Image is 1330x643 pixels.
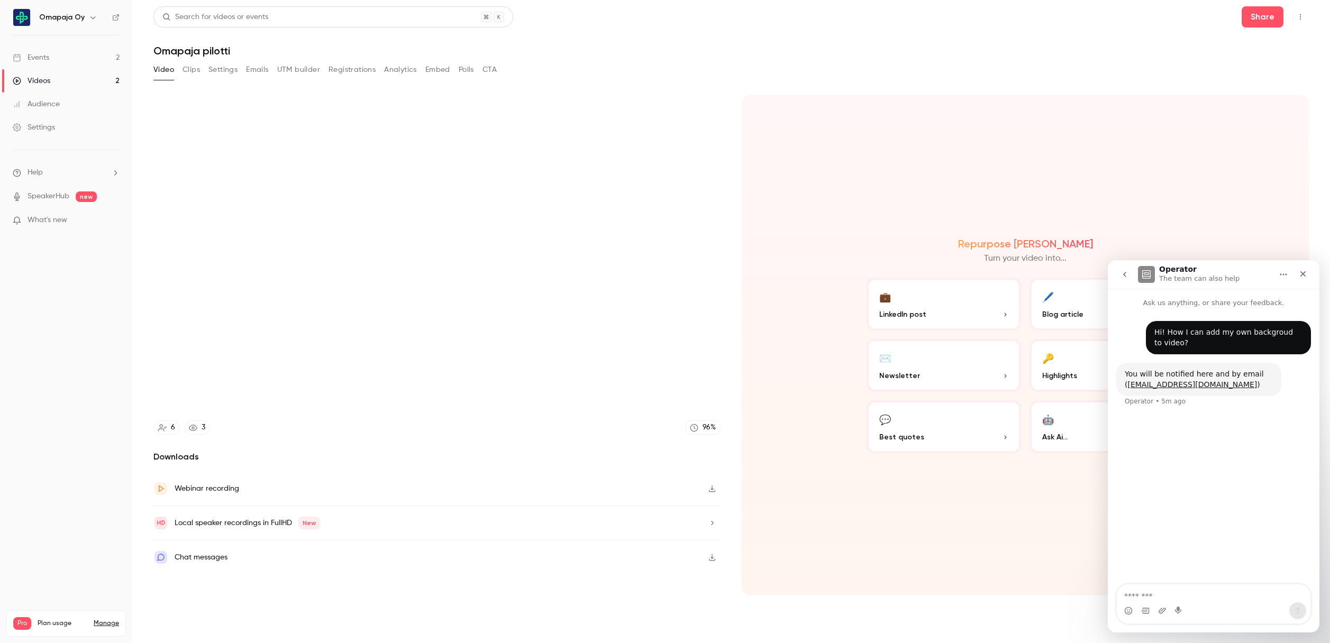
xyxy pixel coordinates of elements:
span: What's new [28,215,67,226]
div: Local speaker recordings in FullHD [175,517,320,529]
span: Newsletter [879,370,920,381]
div: 🖊️ [1042,288,1054,305]
div: ✉️ [879,350,891,366]
span: Blog article [1042,309,1083,320]
div: Chat messages [175,551,227,564]
span: New [298,517,320,529]
a: 3 [184,420,210,435]
div: Audience [13,99,60,109]
button: CTA [482,61,497,78]
button: 💬Best quotes [867,400,1021,453]
div: Events [13,52,49,63]
h2: Repurpose [PERSON_NAME] [958,237,1093,250]
div: 🤖 [1042,411,1054,427]
button: 🖊️Blog article [1030,278,1184,330]
h1: Omapaja pilotti [153,44,1309,57]
span: Help [28,167,43,178]
p: Turn your video into... [984,252,1067,265]
div: Webinar recording [175,482,239,495]
button: Share [1242,6,1283,27]
span: LinkedIn post [879,309,926,320]
img: Omapaja Oy [13,9,30,26]
li: help-dropdown-opener [13,167,120,178]
h6: Omapaja Oy [39,12,85,23]
a: 6 [153,420,180,435]
a: 96% [685,420,721,435]
button: Top Bar Actions [1292,8,1309,25]
div: Settings [13,122,55,133]
div: 💼 [879,288,891,305]
div: Videos [13,76,50,86]
span: new [76,191,97,202]
button: Video [153,61,174,78]
a: Manage [94,619,119,628]
button: UTM builder [277,61,320,78]
button: Clips [183,61,200,78]
button: Embed [425,61,450,78]
span: Highlights [1042,370,1077,381]
button: Analytics [384,61,417,78]
a: SpeakerHub [28,191,69,202]
div: 96 % [703,422,716,433]
span: Plan usage [38,619,87,628]
button: Registrations [329,61,376,78]
div: 💬 [879,411,891,427]
button: Polls [459,61,474,78]
button: 🔑Highlights [1030,339,1184,392]
button: 🤖Ask Ai... [1030,400,1184,453]
iframe: Intercom live chat [1108,260,1319,632]
span: Ask Ai... [1042,431,1068,443]
div: 🔑 [1042,350,1054,366]
button: Settings [208,61,238,78]
button: Emails [246,61,268,78]
h2: Downloads [153,451,721,463]
span: Best quotes [879,431,924,443]
div: 6 [171,422,175,433]
div: Search for videos or events [162,12,268,23]
button: 💼LinkedIn post [867,278,1021,330]
iframe: Noticeable Trigger [107,216,120,225]
div: 3 [202,422,205,433]
span: Pro [13,617,31,630]
button: ✉️Newsletter [867,339,1021,392]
